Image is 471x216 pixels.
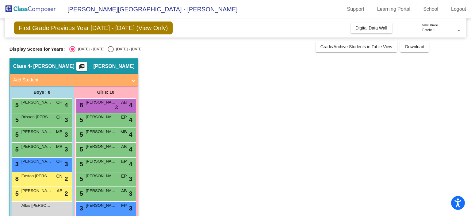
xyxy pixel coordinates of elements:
span: AB [121,188,127,194]
span: 5 [78,175,83,182]
a: Learning Portal [372,4,415,14]
div: [DATE] - [DATE] [114,46,143,52]
span: 5 [14,116,19,123]
span: [PERSON_NAME] [86,114,117,120]
span: [PERSON_NAME] [21,129,52,135]
mat-radio-group: Select an option [69,46,142,52]
span: 5 [14,102,19,108]
span: AB [121,99,127,106]
span: MB [121,129,127,135]
span: 3 [65,115,68,124]
span: Display Scores for Years: [10,46,65,52]
span: EP [121,173,127,179]
span: Brixxon [PERSON_NAME] [21,114,52,120]
span: 8 [14,175,19,182]
div: Girls: 10 [74,86,138,98]
mat-panel-title: Add Student [13,77,127,84]
button: Digital Data Wall [351,22,392,33]
span: [PERSON_NAME] [86,129,117,135]
span: 5 [14,190,19,197]
span: Download [405,44,424,49]
span: [PERSON_NAME] [86,202,117,209]
span: 5 [14,131,19,138]
span: 8 [78,102,83,108]
span: [PERSON_NAME] [86,99,117,105]
span: [PERSON_NAME] [86,188,117,194]
span: EP [121,114,127,120]
span: Grade/Archive Students in Table View [320,44,392,49]
span: 3 [14,161,19,167]
span: CH [56,114,62,120]
span: 5 [78,116,83,123]
span: [PERSON_NAME][GEOGRAPHIC_DATA] - [PERSON_NAME] [61,4,238,14]
span: 2 [65,189,68,198]
span: Atlas [PERSON_NAME] [21,202,52,209]
mat-expansion-panel-header: Add Student [10,74,138,86]
a: Support [342,4,369,14]
span: 3 [65,130,68,139]
span: CN [56,173,62,179]
span: 4 [129,115,132,124]
span: MB [56,129,63,135]
span: Easton [PERSON_NAME] [21,173,52,179]
span: [PERSON_NAME] [21,143,52,150]
span: AB [121,143,127,150]
span: [PERSON_NAME] [21,99,52,105]
button: Grade/Archive Students in Table View [316,41,397,52]
span: 4 [129,100,132,110]
a: School [418,4,443,14]
span: Grade 1 [422,28,435,32]
span: Digital Data Wall [356,26,387,30]
span: 3 [129,204,132,213]
span: 3 [65,145,68,154]
button: Download [400,41,429,52]
span: [PERSON_NAME] [93,63,134,69]
span: Class 4 [13,63,30,69]
span: 5 [14,146,19,153]
span: 4 [129,145,132,154]
span: 3 [129,189,132,198]
span: - [PERSON_NAME] [30,63,75,69]
span: 3 [78,205,83,212]
button: Print Students Details [76,62,87,71]
span: 5 [78,131,83,138]
span: MB [56,143,63,150]
span: [PERSON_NAME] [86,158,117,164]
span: [PERSON_NAME] [86,143,117,150]
a: Logout [446,4,471,14]
span: CH [56,99,62,106]
span: 5 [78,161,83,167]
span: AB [57,188,63,194]
span: 4 [129,159,132,169]
div: Boys : 8 [10,86,74,98]
span: 4 [129,130,132,139]
div: [DATE] - [DATE] [75,46,104,52]
mat-icon: picture_as_pdf [78,64,86,72]
span: EP [121,158,127,165]
span: 3 [65,159,68,169]
span: [PERSON_NAME] [21,158,52,164]
span: EP [121,202,127,209]
span: do_not_disturb_alt [114,105,119,110]
span: 2 [65,174,68,183]
span: 4 [65,100,68,110]
span: CH [56,158,62,165]
span: [PERSON_NAME] [PERSON_NAME] [21,188,52,194]
span: 3 [129,174,132,183]
span: 5 [78,146,83,153]
span: [PERSON_NAME] [86,173,117,179]
span: 5 [78,190,83,197]
span: First Grade Previous Year [DATE] - [DATE] (View Only) [14,22,173,34]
